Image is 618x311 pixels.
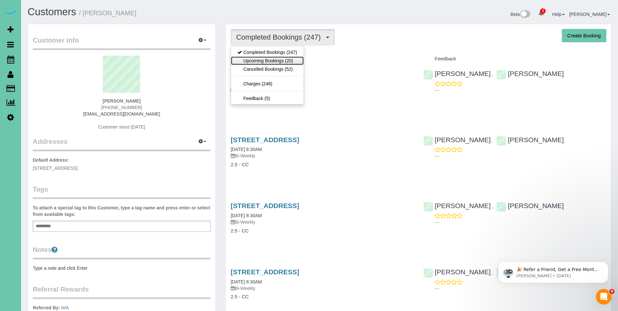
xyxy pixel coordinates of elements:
iframe: Intercom notifications message [488,248,618,293]
span: 9 [609,289,614,294]
p: Message from Ellie, sent 4d ago [28,25,112,31]
p: Bi-Weekly [231,285,414,292]
a: Upcoming Bookings (20) [231,56,304,65]
a: [EMAIL_ADDRESS][DOMAIN_NAME] [83,111,160,117]
a: Charges (248) [231,80,304,88]
a: Beta [511,12,531,17]
a: [PERSON_NAME] [569,12,610,17]
a: [PERSON_NAME] [496,70,564,77]
a: [PERSON_NAME] [423,268,491,276]
a: [PERSON_NAME] [423,136,491,143]
strong: [PERSON_NAME] [103,98,140,104]
p: Bi-Weekly [231,219,414,225]
a: [DATE] 8:30AM [231,279,262,284]
a: [STREET_ADDRESS] [231,268,299,276]
span: 2 [540,8,546,14]
a: Cancelled Bookings (52) [231,65,304,73]
legend: Referral Rewards [33,284,211,299]
p: --- [435,285,606,292]
p: --- [435,87,606,93]
span: , [492,204,493,209]
a: Completed Bookings (247) [231,48,304,56]
h4: 2.5 Hour Custom Clean [231,96,414,101]
pre: Type a note and click Enter [33,265,211,271]
p: Bi-Weekly [231,87,414,93]
span: [PHONE_NUMBER] [101,105,142,110]
a: 2 [535,6,548,21]
a: [PERSON_NAME] [423,202,491,209]
a: [PERSON_NAME] [423,70,491,77]
a: Customers [28,6,76,18]
p: --- [435,153,606,159]
h4: 2.5 - CC [231,162,414,168]
a: [STREET_ADDRESS] [231,136,299,143]
legend: Customer Info [33,35,211,50]
button: Create Booking [562,29,606,43]
label: To attach a special tag to this Customer, type a tag name and press enter or select from availabl... [33,205,211,218]
iframe: Intercom live chat [596,289,612,305]
span: 🎉 Refer a Friend, Get a Free Month! 🎉 Love Automaid? Share the love! When you refer a friend who ... [28,19,111,89]
label: Default Address: [33,157,69,163]
a: [DATE] 8:30AM [231,147,262,152]
label: Referred By: [33,305,60,311]
p: --- [435,219,606,226]
span: , [492,138,493,143]
button: Completed Bookings (247) [231,29,335,45]
small: / [PERSON_NAME] [79,9,137,17]
a: Help [552,12,565,17]
legend: Tags [33,184,211,199]
img: New interface [520,10,530,19]
p: Bi-Weekly [231,153,414,159]
a: [DATE] 8:30AM [231,213,262,218]
span: Customer since [DATE] [98,124,145,130]
h4: 2.5 - CC [231,228,414,234]
img: Automaid Logo [4,6,17,16]
a: [PERSON_NAME] [496,202,564,209]
h4: Feedback [423,56,606,62]
span: , [492,72,493,77]
a: N/A [61,305,69,310]
span: Completed Bookings (247) [236,33,324,41]
legend: Notes [33,245,211,259]
a: [PERSON_NAME] [496,136,564,143]
a: [STREET_ADDRESS] [231,202,299,209]
a: Feedback (5) [231,94,304,103]
span: [STREET_ADDRESS] [33,166,78,171]
h4: 2.5 - CC [231,294,414,300]
h4: Service [231,56,414,62]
